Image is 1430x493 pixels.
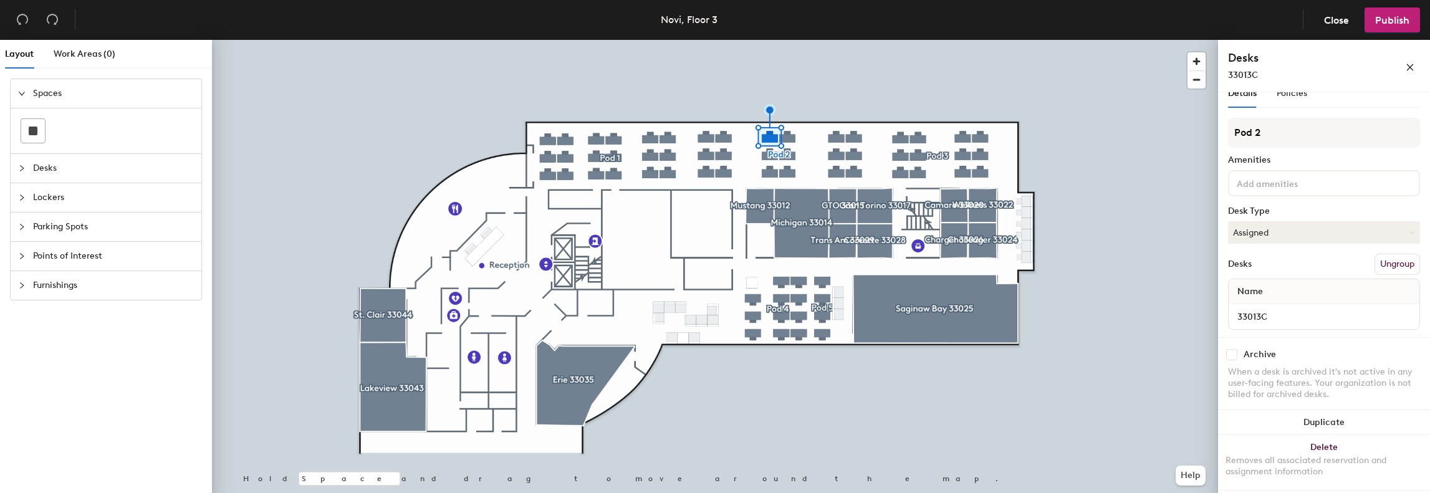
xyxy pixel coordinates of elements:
[33,183,194,212] span: Lockers
[1218,410,1430,435] button: Duplicate
[1228,221,1420,244] button: Assigned
[18,165,26,172] span: collapsed
[1231,280,1269,303] span: Name
[1365,7,1420,32] button: Publish
[33,271,194,300] span: Furnishings
[1226,455,1423,477] div: Removes all associated reservation and assignment information
[1228,206,1420,216] div: Desk Type
[1228,70,1258,80] span: 33013C
[1228,50,1365,66] h4: Desks
[1277,88,1307,98] span: Policies
[1234,175,1346,190] input: Add amenities
[661,12,717,27] div: Novi, Floor 3
[1231,308,1417,325] input: Unnamed desk
[1244,350,1276,360] div: Archive
[5,49,34,59] span: Layout
[1228,155,1420,165] div: Amenities
[33,154,194,183] span: Desks
[10,7,35,32] button: Undo (⌘ + Z)
[40,7,65,32] button: Redo (⌘ + ⇧ + Z)
[18,194,26,201] span: collapsed
[1375,14,1409,26] span: Publish
[33,213,194,241] span: Parking Spots
[16,13,29,26] span: undo
[1176,466,1206,486] button: Help
[18,90,26,97] span: expanded
[18,252,26,260] span: collapsed
[33,242,194,270] span: Points of Interest
[1324,14,1349,26] span: Close
[18,282,26,289] span: collapsed
[1375,254,1420,275] button: Ungroup
[1218,435,1430,490] button: DeleteRemoves all associated reservation and assignment information
[1228,259,1252,269] div: Desks
[54,49,115,59] span: Work Areas (0)
[1406,63,1414,72] span: close
[18,223,26,231] span: collapsed
[33,79,194,108] span: Spaces
[1228,366,1420,400] div: When a desk is archived it's not active in any user-facing features. Your organization is not bil...
[1228,88,1257,98] span: Details
[1313,7,1360,32] button: Close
